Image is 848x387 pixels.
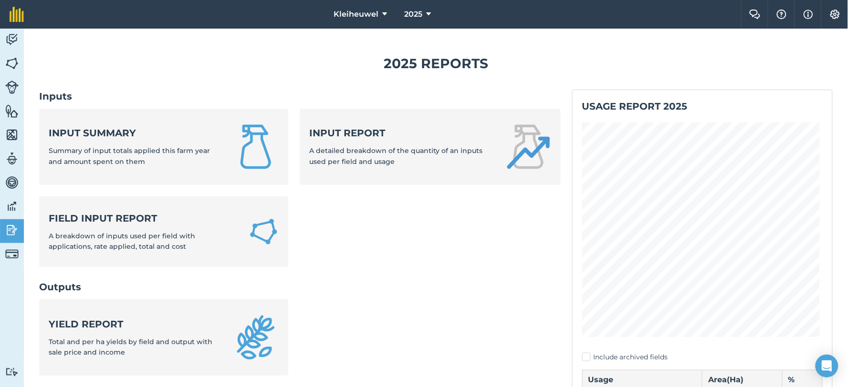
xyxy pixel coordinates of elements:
img: svg+xml;base64,PD94bWwgdmVyc2lvbj0iMS4wIiBlbmNvZGluZz0idXRmLTgiPz4KPCEtLSBHZW5lcmF0b3I6IEFkb2JlIE... [5,199,19,214]
strong: Input summary [49,126,221,140]
strong: Field Input Report [49,212,237,225]
img: svg+xml;base64,PD94bWwgdmVyc2lvbj0iMS4wIiBlbmNvZGluZz0idXRmLTgiPz4KPCEtLSBHZW5lcmF0b3I6IEFkb2JlIE... [5,223,19,237]
img: svg+xml;base64,PHN2ZyB4bWxucz0iaHR0cDovL3d3dy53My5vcmcvMjAwMC9zdmciIHdpZHRoPSIxNyIgaGVpZ2h0PSIxNy... [804,9,813,20]
img: svg+xml;base64,PD94bWwgdmVyc2lvbj0iMS4wIiBlbmNvZGluZz0idXRmLTgiPz4KPCEtLSBHZW5lcmF0b3I6IEFkb2JlIE... [5,32,19,47]
a: Input reportA detailed breakdown of the quantity of an inputs used per field and usage [300,109,560,185]
h2: Inputs [39,90,561,103]
strong: Yield report [49,317,221,331]
h1: 2025 Reports [39,53,833,74]
span: A detailed breakdown of the quantity of an inputs used per field and usage [309,146,482,165]
img: svg+xml;base64,PHN2ZyB4bWxucz0iaHR0cDovL3d3dy53My5vcmcvMjAwMC9zdmciIHdpZHRoPSI1NiIgaGVpZ2h0PSI2MC... [5,56,19,71]
h2: Usage report 2025 [582,100,823,113]
span: Summary of input totals applied this farm year and amount spent on them [49,146,210,165]
img: fieldmargin Logo [10,7,24,22]
span: Kleiheuwel [334,9,378,20]
img: Field Input Report [249,215,279,248]
img: svg+xml;base64,PD94bWwgdmVyc2lvbj0iMS4wIiBlbmNvZGluZz0idXRmLTgiPz4KPCEtLSBHZW5lcmF0b3I6IEFkb2JlIE... [5,81,19,94]
span: Total and per ha yields by field and output with sale price and income [49,337,212,356]
img: A cog icon [829,10,841,19]
img: Yield report [233,315,279,360]
a: Field Input ReportA breakdown of inputs used per field with applications, rate applied, total and... [39,196,288,267]
img: svg+xml;base64,PHN2ZyB4bWxucz0iaHR0cDovL3d3dy53My5vcmcvMjAwMC9zdmciIHdpZHRoPSI1NiIgaGVpZ2h0PSI2MC... [5,128,19,142]
a: Yield reportTotal and per ha yields by field and output with sale price and income [39,299,288,376]
strong: Input report [309,126,493,140]
img: svg+xml;base64,PD94bWwgdmVyc2lvbj0iMS4wIiBlbmNvZGluZz0idXRmLTgiPz4KPCEtLSBHZW5lcmF0b3I6IEFkb2JlIE... [5,175,19,190]
label: Include archived fields [582,352,823,362]
span: A breakdown of inputs used per field with applications, rate applied, total and cost [49,232,195,251]
img: svg+xml;base64,PHN2ZyB4bWxucz0iaHR0cDovL3d3dy53My5vcmcvMjAwMC9zdmciIHdpZHRoPSI1NiIgaGVpZ2h0PSI2MC... [5,104,19,118]
div: Open Intercom Messenger [816,355,838,377]
img: svg+xml;base64,PD94bWwgdmVyc2lvbj0iMS4wIiBlbmNvZGluZz0idXRmLTgiPz4KPCEtLSBHZW5lcmF0b3I6IEFkb2JlIE... [5,247,19,261]
img: Input summary [233,124,279,170]
img: svg+xml;base64,PD94bWwgdmVyc2lvbj0iMS4wIiBlbmNvZGluZz0idXRmLTgiPz4KPCEtLSBHZW5lcmF0b3I6IEFkb2JlIE... [5,367,19,377]
img: Two speech bubbles overlapping with the left bubble in the forefront [749,10,761,19]
img: A question mark icon [776,10,787,19]
h2: Outputs [39,280,561,294]
img: Input report [505,124,551,170]
img: svg+xml;base64,PD94bWwgdmVyc2lvbj0iMS4wIiBlbmNvZGluZz0idXRmLTgiPz4KPCEtLSBHZW5lcmF0b3I6IEFkb2JlIE... [5,152,19,166]
a: Input summarySummary of input totals applied this farm year and amount spent on them [39,109,288,185]
span: 2025 [404,9,422,20]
